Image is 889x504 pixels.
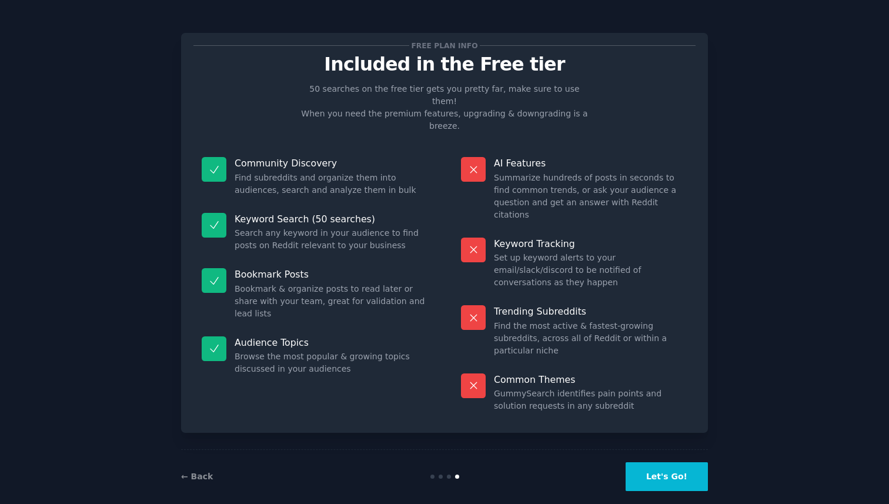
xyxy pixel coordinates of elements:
p: AI Features [494,157,687,169]
dd: Find the most active & fastest-growing subreddits, across all of Reddit or within a particular niche [494,320,687,357]
dd: Bookmark & organize posts to read later or share with your team, great for validation and lead lists [235,283,428,320]
p: 50 searches on the free tier gets you pretty far, make sure to use them! When you need the premiu... [296,83,593,132]
dd: GummySearch identifies pain points and solution requests in any subreddit [494,388,687,412]
dd: Search any keyword in your audience to find posts on Reddit relevant to your business [235,227,428,252]
p: Bookmark Posts [235,268,428,281]
dd: Summarize hundreds of posts in seconds to find common trends, or ask your audience a question and... [494,172,687,221]
dd: Browse the most popular & growing topics discussed in your audiences [235,351,428,375]
p: Trending Subreddits [494,305,687,318]
dd: Set up keyword alerts to your email/slack/discord to be notified of conversations as they happen [494,252,687,289]
p: Common Themes [494,373,687,386]
p: Keyword Search (50 searches) [235,213,428,225]
a: ← Back [181,472,213,481]
p: Audience Topics [235,336,428,349]
p: Community Discovery [235,157,428,169]
dd: Find subreddits and organize them into audiences, search and analyze them in bulk [235,172,428,196]
p: Included in the Free tier [193,54,696,75]
span: Free plan info [409,39,480,52]
button: Let's Go! [626,462,708,491]
p: Keyword Tracking [494,238,687,250]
